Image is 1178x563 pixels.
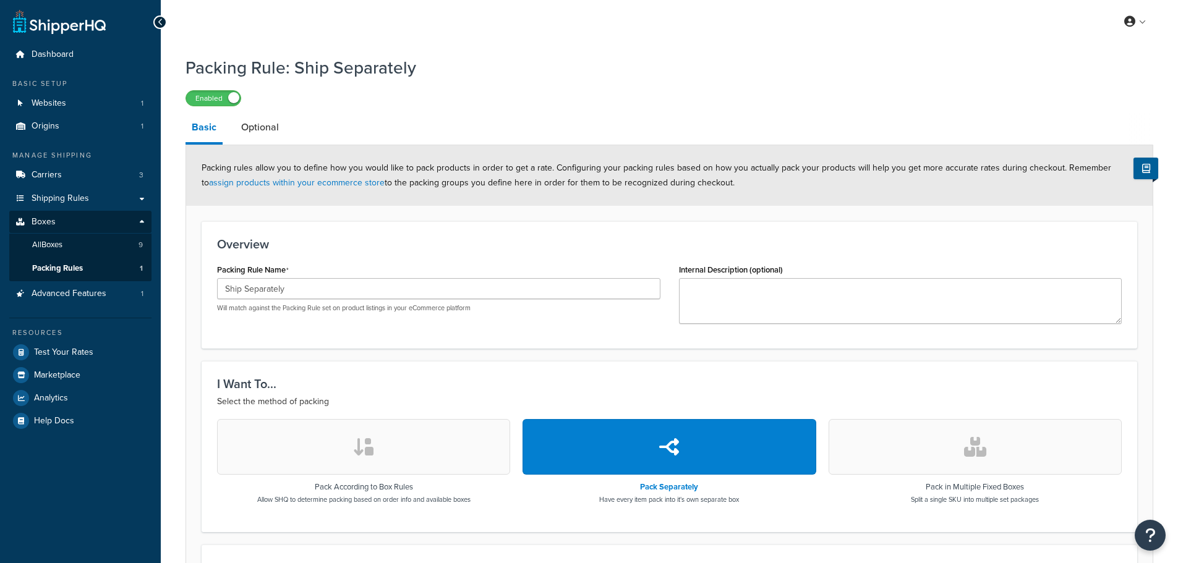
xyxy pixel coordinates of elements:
h3: Pack in Multiple Fixed Boxes [911,483,1039,491]
a: Origins1 [9,115,152,138]
h3: I Want To... [217,377,1122,391]
a: Packing Rules1 [9,257,152,280]
p: Will match against the Packing Rule set on product listings in your eCommerce platform [217,303,660,313]
span: 3 [139,170,143,180]
label: Internal Description (optional) [679,265,783,274]
a: AllBoxes9 [9,234,152,256]
a: Shipping Rules [9,187,152,210]
div: Basic Setup [9,78,152,89]
span: Analytics [34,393,68,404]
h3: Overview [217,237,1122,251]
a: Help Docs [9,410,152,432]
span: All Boxes [32,240,62,250]
a: Basic [186,112,223,145]
label: Packing Rule Name [217,265,289,275]
span: Shipping Rules [32,193,89,204]
span: 9 [139,240,143,250]
span: Dashboard [32,49,74,60]
span: 1 [141,98,143,109]
button: Open Resource Center [1135,520,1166,551]
span: 1 [140,263,143,274]
span: Packing rules allow you to define how you would like to pack products in order to get a rate. Con... [202,161,1111,189]
h1: Packing Rule: Ship Separately [186,56,1138,80]
a: Carriers3 [9,164,152,187]
span: 1 [141,121,143,132]
span: Advanced Features [32,289,106,299]
a: Test Your Rates [9,341,152,363]
h3: Pack Separately [599,483,739,491]
p: Select the method of packing [217,394,1122,409]
a: Websites1 [9,92,152,115]
span: Marketplace [34,370,80,381]
li: Carriers [9,164,152,187]
div: Manage Shipping [9,150,152,161]
div: Resources [9,328,152,338]
a: Marketplace [9,364,152,386]
li: Boxes [9,211,152,281]
span: 1 [141,289,143,299]
li: Packing Rules [9,257,152,280]
span: Websites [32,98,66,109]
span: Help Docs [34,416,74,426]
span: Packing Rules [32,263,83,274]
a: Analytics [9,387,152,409]
span: Boxes [32,217,56,227]
a: Dashboard [9,43,152,66]
li: Advanced Features [9,282,152,305]
li: Websites [9,92,152,115]
span: Origins [32,121,59,132]
a: Advanced Features1 [9,282,152,305]
a: Boxes [9,211,152,234]
button: Show Help Docs [1133,158,1158,179]
a: Optional [235,112,285,142]
li: Origins [9,115,152,138]
h3: Pack According to Box Rules [257,483,471,491]
span: Test Your Rates [34,347,93,358]
label: Enabled [186,91,241,106]
p: Split a single SKU into multiple set packages [911,494,1039,504]
a: assign products within your ecommerce store [209,176,385,189]
p: Have every item pack into it's own separate box [599,494,739,504]
span: Carriers [32,170,62,180]
p: Allow SHQ to determine packing based on order info and available boxes [257,494,471,504]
